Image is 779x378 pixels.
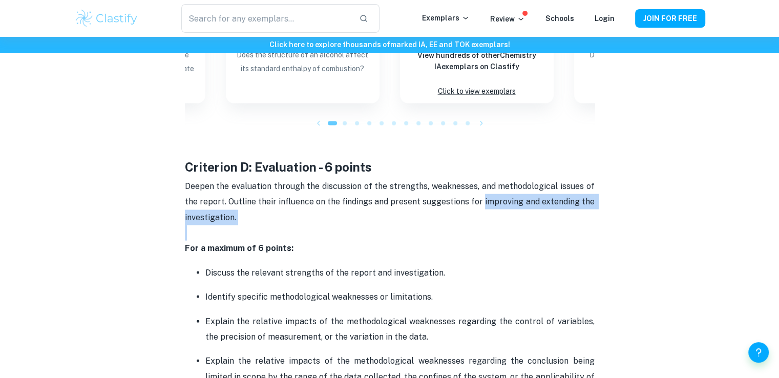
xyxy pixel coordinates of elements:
[205,289,595,305] p: Identify specific methodological weaknesses or limitations.
[490,13,525,25] p: Review
[205,314,595,345] p: Explain the relative impacts of the methodological weaknesses regarding the control of variables,...
[422,12,470,24] p: Exemplars
[181,4,350,33] input: Search for any exemplars...
[226,1,380,103] a: Blog exemplar: Does the structure of an alcohol affect Grade received:6Does the structure of an a...
[582,48,720,93] p: Does the time of cooking superfoods affect the vitamin C content that leaches into the water?
[2,39,777,50] h6: Click here to explore thousands of marked IA, EE and TOK exemplars !
[574,1,728,103] a: Blog exemplar: Does the time of cooking superfoods affeDoes the time of cooking superfoods affect...
[74,8,139,29] img: Clastify logo
[185,181,597,222] span: Deepen the evaluation through the discussion of the strengths, weaknesses, and methodological iss...
[185,243,293,253] strong: For a maximum of 6 points:
[595,14,615,23] a: Login
[635,9,705,28] button: JOIN FOR FREE
[400,1,554,103] a: ExemplarsView hundreds of otherChemistry IAexemplars on ClastifyClick to view exemplars
[748,342,769,363] button: Help and Feedback
[205,265,595,281] p: Discuss the relevant strengths of the report and investigation.
[185,160,372,174] strong: Criterion D: Evaluation - 6 points
[438,85,516,98] p: Click to view exemplars
[234,48,371,93] p: Does the structure of an alcohol affect its standard enthalpy of combustion?
[545,14,574,23] a: Schools
[408,50,545,72] h6: View hundreds of other Chemistry IA exemplars on Clastify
